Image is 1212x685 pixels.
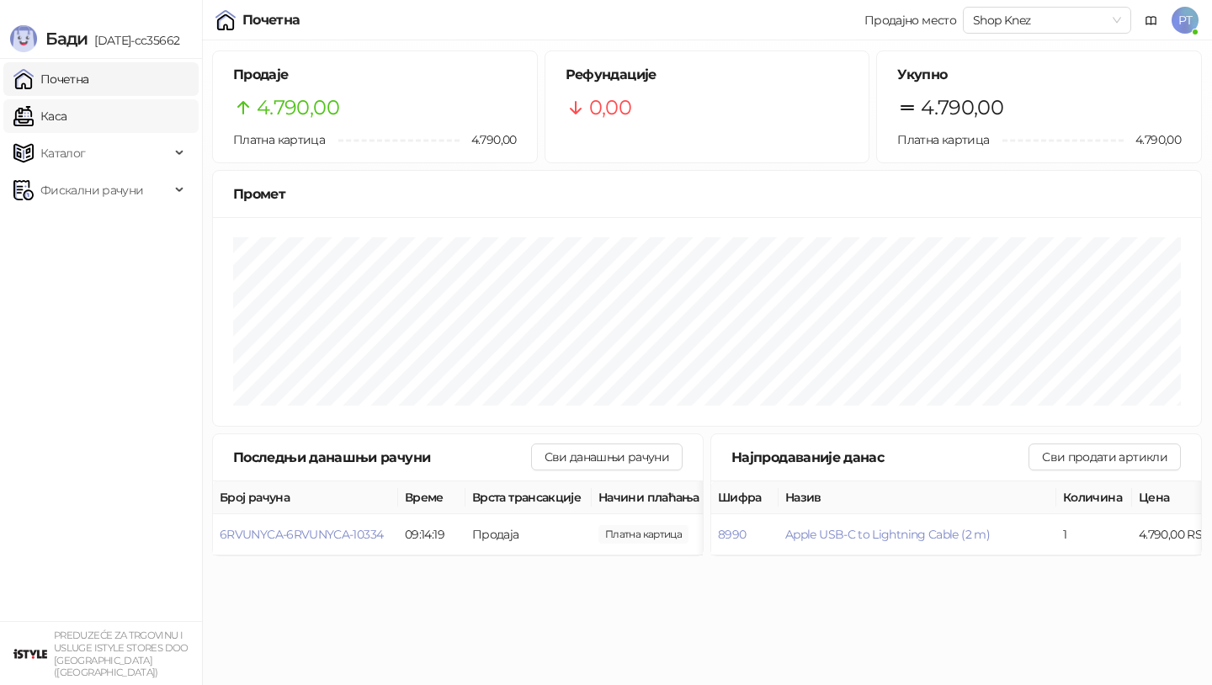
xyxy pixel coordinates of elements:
[398,481,465,514] th: Време
[864,14,956,26] div: Продајно место
[785,527,990,542] button: Apple USB-C to Lightning Cable (2 m)
[592,481,760,514] th: Начини плаћања
[589,92,631,124] span: 0,00
[233,65,517,85] h5: Продаје
[233,183,1181,204] div: Промет
[10,25,37,52] img: Logo
[921,92,1003,124] span: 4.790,00
[45,29,88,49] span: Бади
[40,136,86,170] span: Каталог
[718,527,746,542] button: 8990
[257,92,339,124] span: 4.790,00
[897,65,1181,85] h5: Укупно
[1029,443,1181,470] button: Сви продати артикли
[465,514,592,555] td: Продаја
[40,173,143,207] span: Фискални рачуни
[1124,130,1181,149] span: 4.790,00
[460,130,517,149] span: 4.790,00
[88,33,179,48] span: [DATE]-cc35662
[1172,7,1199,34] span: PT
[13,99,66,133] a: Каса
[731,447,1029,468] div: Најпродаваније данас
[233,132,325,147] span: Платна картица
[897,132,989,147] span: Платна картица
[531,443,683,470] button: Сви данашњи рачуни
[465,481,592,514] th: Врста трансакције
[233,447,531,468] div: Последњи данашњи рачуни
[242,13,300,27] div: Почетна
[220,527,383,542] button: 6RVUNYCA-6RVUNYCA-10334
[566,65,849,85] h5: Рефундације
[711,481,779,514] th: Шифра
[1138,7,1165,34] a: Документација
[1056,514,1132,555] td: 1
[54,629,189,678] small: PREDUZEĆE ZA TRGOVINU I USLUGE ISTYLE STORES DOO [GEOGRAPHIC_DATA] ([GEOGRAPHIC_DATA])
[1056,481,1132,514] th: Количина
[973,8,1121,33] span: Shop Knez
[779,481,1056,514] th: Назив
[398,514,465,555] td: 09:14:19
[13,62,89,96] a: Почетна
[213,481,398,514] th: Број рачуна
[598,525,688,544] span: 4.790,00
[13,637,47,671] img: 64x64-companyLogo-77b92cf4-9946-4f36-9751-bf7bb5fd2c7d.png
